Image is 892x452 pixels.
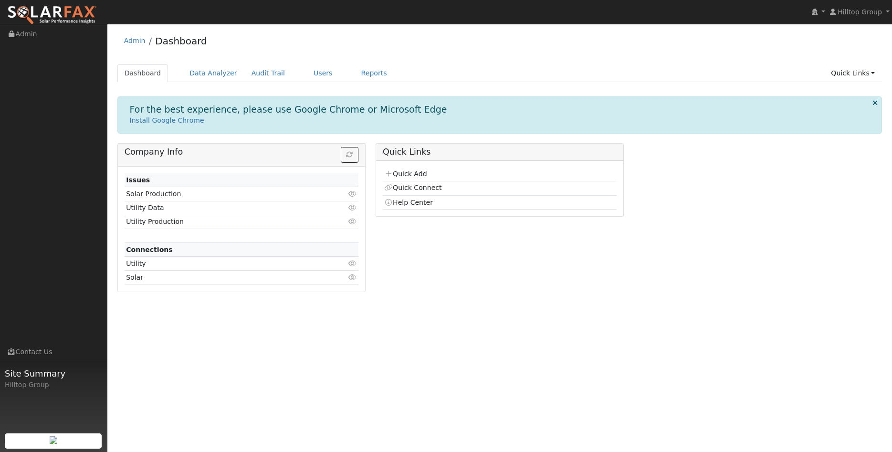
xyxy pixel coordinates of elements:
i: Click to view [348,204,357,211]
a: Help Center [384,199,433,206]
h1: For the best experience, please use Google Chrome or Microsoft Edge [130,104,447,115]
h5: Quick Links [383,147,617,157]
span: Hilltop Group [838,8,882,16]
i: Click to view [348,274,357,281]
span: Site Summary [5,367,102,380]
a: Dashboard [117,64,168,82]
a: Admin [124,37,146,44]
a: Audit Trail [244,64,292,82]
a: Users [306,64,340,82]
i: Click to view [348,190,357,197]
a: Quick Links [824,64,882,82]
a: Data Analyzer [182,64,244,82]
td: Utility Data [125,201,321,215]
td: Utility Production [125,215,321,229]
td: Solar Production [125,187,321,201]
a: Reports [354,64,394,82]
td: Solar [125,271,321,284]
img: SolarFax [7,5,97,25]
strong: Issues [126,176,150,184]
a: Quick Add [384,170,427,178]
div: Hilltop Group [5,380,102,390]
a: Install Google Chrome [130,116,204,124]
img: retrieve [50,436,57,444]
h5: Company Info [125,147,358,157]
i: Click to view [348,218,357,225]
td: Utility [125,257,321,271]
a: Quick Connect [384,184,441,191]
a: Dashboard [155,35,207,47]
i: Click to view [348,260,357,267]
strong: Connections [126,246,173,253]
